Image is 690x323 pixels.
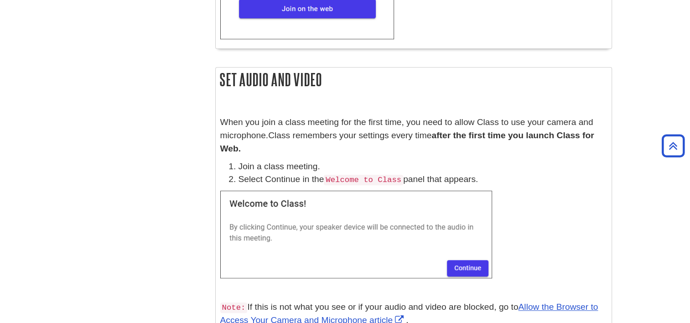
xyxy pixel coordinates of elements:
[220,302,248,313] code: Note:
[239,160,607,173] li: Join a class meeting.
[220,130,594,153] span: Class remembers your settings every time
[659,140,688,152] a: Back to Top
[324,175,403,185] code: Welcome to Class
[220,103,607,155] p: When you join a class meeting for the first time, you need to allow Class to use your camera and ...
[220,191,492,278] img: connect audio and video
[220,130,594,153] b: after the first time you launch Class for Web.
[239,173,607,186] li: Select Continue in the panel that appears.
[216,68,612,92] h2: Set Audio and Video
